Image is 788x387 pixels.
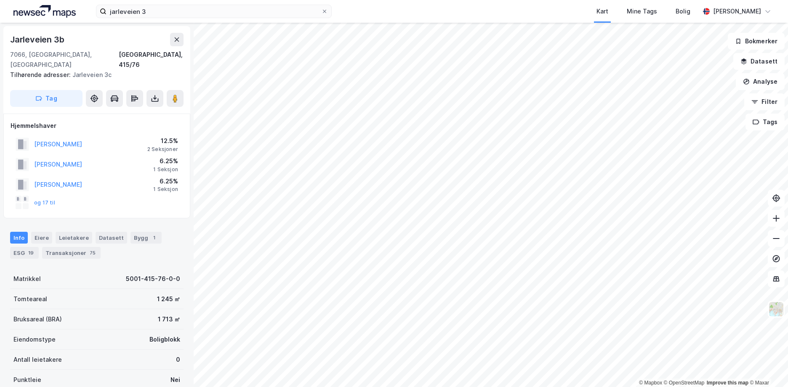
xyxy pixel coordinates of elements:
[157,294,180,304] div: 1 245 ㎡
[596,6,608,16] div: Kart
[13,294,47,304] div: Tomteareal
[10,70,177,80] div: Jarleveien 3c
[126,274,180,284] div: 5001-415-76-0-0
[746,347,788,387] div: Kontrollprogram for chat
[13,274,41,284] div: Matrikkel
[744,93,785,110] button: Filter
[733,53,785,70] button: Datasett
[150,233,158,242] div: 1
[153,166,178,173] div: 1 Seksjon
[736,73,785,90] button: Analyse
[106,5,321,18] input: Søk på adresse, matrikkel, gårdeiere, leietakere eller personer
[149,334,180,345] div: Boligblokk
[13,375,41,385] div: Punktleie
[31,232,52,244] div: Eiere
[96,232,127,244] div: Datasett
[13,314,62,324] div: Bruksareal (BRA)
[153,176,178,186] div: 6.25%
[10,232,28,244] div: Info
[130,232,162,244] div: Bygg
[676,6,690,16] div: Bolig
[639,380,662,386] a: Mapbox
[627,6,657,16] div: Mine Tags
[745,114,785,130] button: Tags
[176,355,180,365] div: 0
[10,247,39,259] div: ESG
[10,90,83,107] button: Tag
[768,301,784,317] img: Z
[88,249,97,257] div: 75
[10,71,72,78] span: Tilhørende adresser:
[13,5,76,18] img: logo.a4113a55bc3d86da70a041830d287a7e.svg
[10,33,66,46] div: Jarleveien 3b
[707,380,748,386] a: Improve this map
[746,347,788,387] iframe: Chat Widget
[153,156,178,166] div: 6.25%
[728,33,785,50] button: Bokmerker
[713,6,761,16] div: [PERSON_NAME]
[10,50,119,70] div: 7066, [GEOGRAPHIC_DATA], [GEOGRAPHIC_DATA]
[153,186,178,193] div: 1 Seksjon
[42,247,101,259] div: Transaksjoner
[13,334,56,345] div: Eiendomstype
[119,50,184,70] div: [GEOGRAPHIC_DATA], 415/76
[56,232,92,244] div: Leietakere
[11,121,183,131] div: Hjemmelshaver
[147,146,178,153] div: 2 Seksjoner
[27,249,35,257] div: 19
[13,355,62,365] div: Antall leietakere
[664,380,705,386] a: OpenStreetMap
[158,314,180,324] div: 1 713 ㎡
[170,375,180,385] div: Nei
[147,136,178,146] div: 12.5%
